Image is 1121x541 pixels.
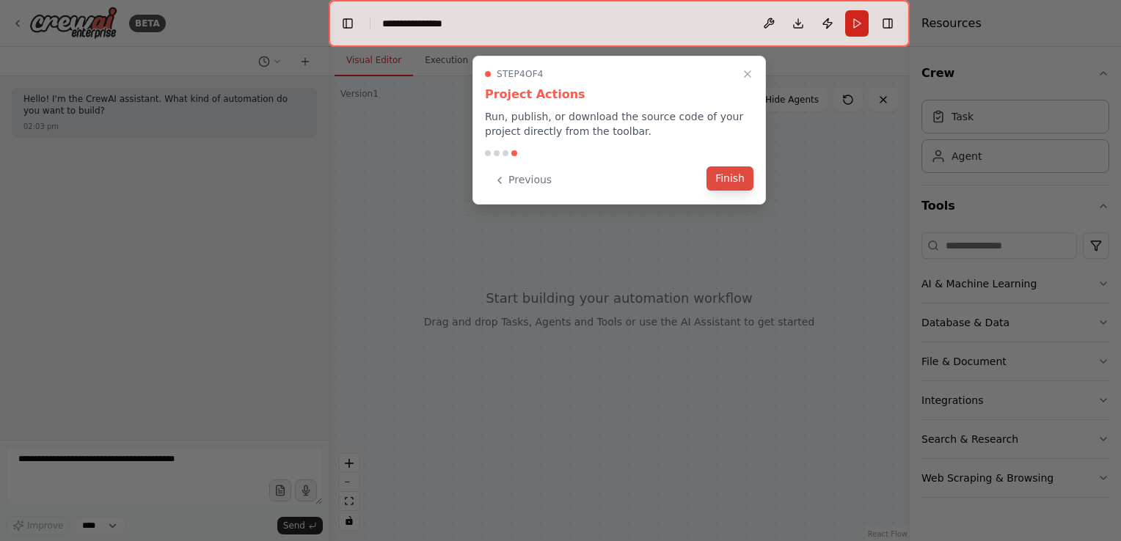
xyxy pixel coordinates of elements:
[485,109,753,139] p: Run, publish, or download the source code of your project directly from the toolbar.
[497,68,544,80] span: Step 4 of 4
[485,168,560,192] button: Previous
[706,166,753,191] button: Finish
[485,86,753,103] h3: Project Actions
[337,13,358,34] button: Hide left sidebar
[739,65,756,83] button: Close walkthrough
